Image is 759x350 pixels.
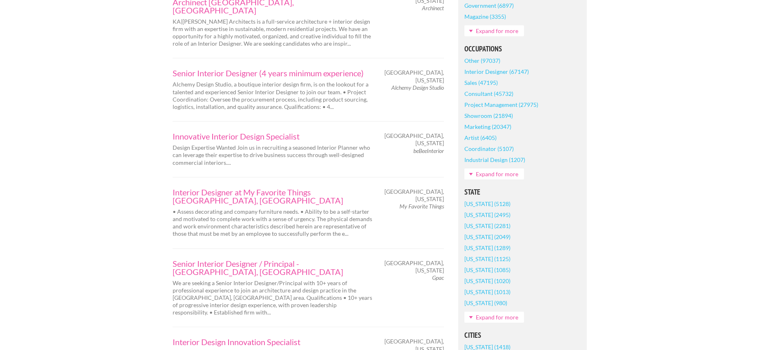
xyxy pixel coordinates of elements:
[464,264,510,275] a: [US_STATE] (1085)
[173,81,373,111] p: Alchemy Design Studio, a boutique interior design firm, is on the lookout for a talented and expe...
[384,188,444,203] span: [GEOGRAPHIC_DATA], [US_STATE]
[464,143,514,154] a: Coordinator (5107)
[391,84,444,91] em: Alchemy Design Studio
[384,132,444,147] span: [GEOGRAPHIC_DATA], [US_STATE]
[464,121,511,132] a: Marketing (20347)
[173,18,373,48] p: KA|[PERSON_NAME] Architects is a full-service architecture + interior design firm with an experti...
[173,69,373,77] a: Senior Interior Designer (4 years minimum experience)
[464,286,510,297] a: [US_STATE] (1013)
[464,209,510,220] a: [US_STATE] (2495)
[464,66,529,77] a: Interior Designer (67147)
[422,4,444,11] em: Archinect
[464,99,538,110] a: Project Management (27975)
[173,208,373,238] p: • Assess decorating and company furniture needs. • Ability to be a self-starter and motivated to ...
[399,203,444,210] em: My Favorite Things
[432,274,444,281] em: Gpac
[464,77,498,88] a: Sales (47195)
[464,198,510,209] a: [US_STATE] (5128)
[464,55,500,66] a: Other (97037)
[413,147,444,154] em: beBeeInterior
[464,297,507,308] a: [US_STATE] (980)
[173,188,373,204] a: Interior Designer at My Favorite Things [GEOGRAPHIC_DATA], [GEOGRAPHIC_DATA]
[464,11,506,22] a: Magazine (3355)
[173,259,373,276] a: Senior Interior Designer / Principal - [GEOGRAPHIC_DATA], [GEOGRAPHIC_DATA]
[464,231,510,242] a: [US_STATE] (2049)
[173,132,373,140] a: Innovative Interior Design Specialist
[464,25,524,36] a: Expand for more
[464,275,510,286] a: [US_STATE] (1020)
[464,154,525,165] a: Industrial Design (1207)
[464,188,581,196] h5: State
[384,69,444,84] span: [GEOGRAPHIC_DATA], [US_STATE]
[464,332,581,339] h5: Cities
[464,110,513,121] a: Showroom (21894)
[464,168,524,179] a: Expand for more
[464,88,513,99] a: Consultant (45732)
[464,253,510,264] a: [US_STATE] (1125)
[384,259,444,274] span: [GEOGRAPHIC_DATA], [US_STATE]
[464,220,510,231] a: [US_STATE] (2281)
[173,279,373,317] p: We are seeking a Senior Interior Designer/Principal with 10+ years of professional experience to ...
[173,144,373,166] p: Design Expertise Wanted Join us in recruiting a seasoned Interior Planner who can leverage their ...
[464,242,510,253] a: [US_STATE] (1289)
[464,312,524,323] a: Expand for more
[464,45,581,53] h5: Occupations
[173,338,373,346] a: Interior Design Innovation Specialist
[464,132,497,143] a: Artist (6405)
